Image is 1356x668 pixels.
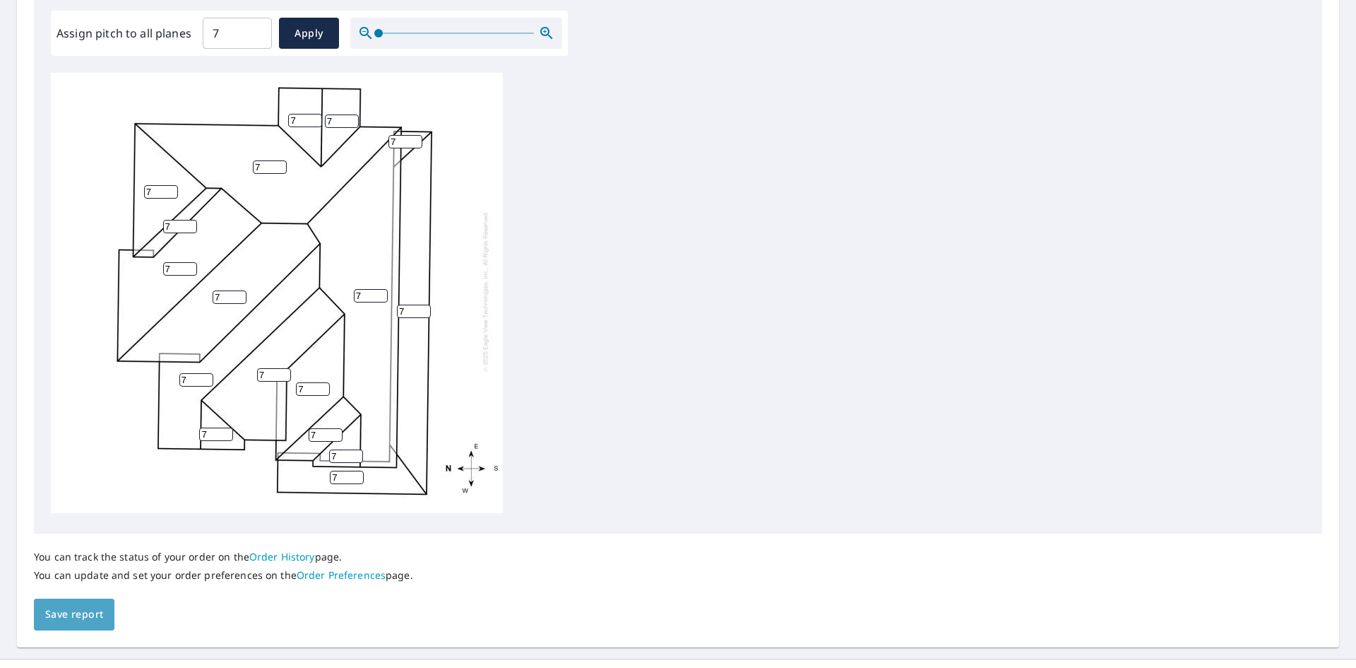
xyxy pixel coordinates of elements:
[34,551,413,563] p: You can track the status of your order on the page.
[34,569,413,582] p: You can update and set your order preferences on the page.
[56,25,191,42] label: Assign pitch to all planes
[45,606,103,623] span: Save report
[249,550,315,563] a: Order History
[279,18,339,49] button: Apply
[297,568,386,582] a: Order Preferences
[203,13,272,53] input: 00.0
[34,599,114,631] button: Save report
[290,25,328,42] span: Apply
